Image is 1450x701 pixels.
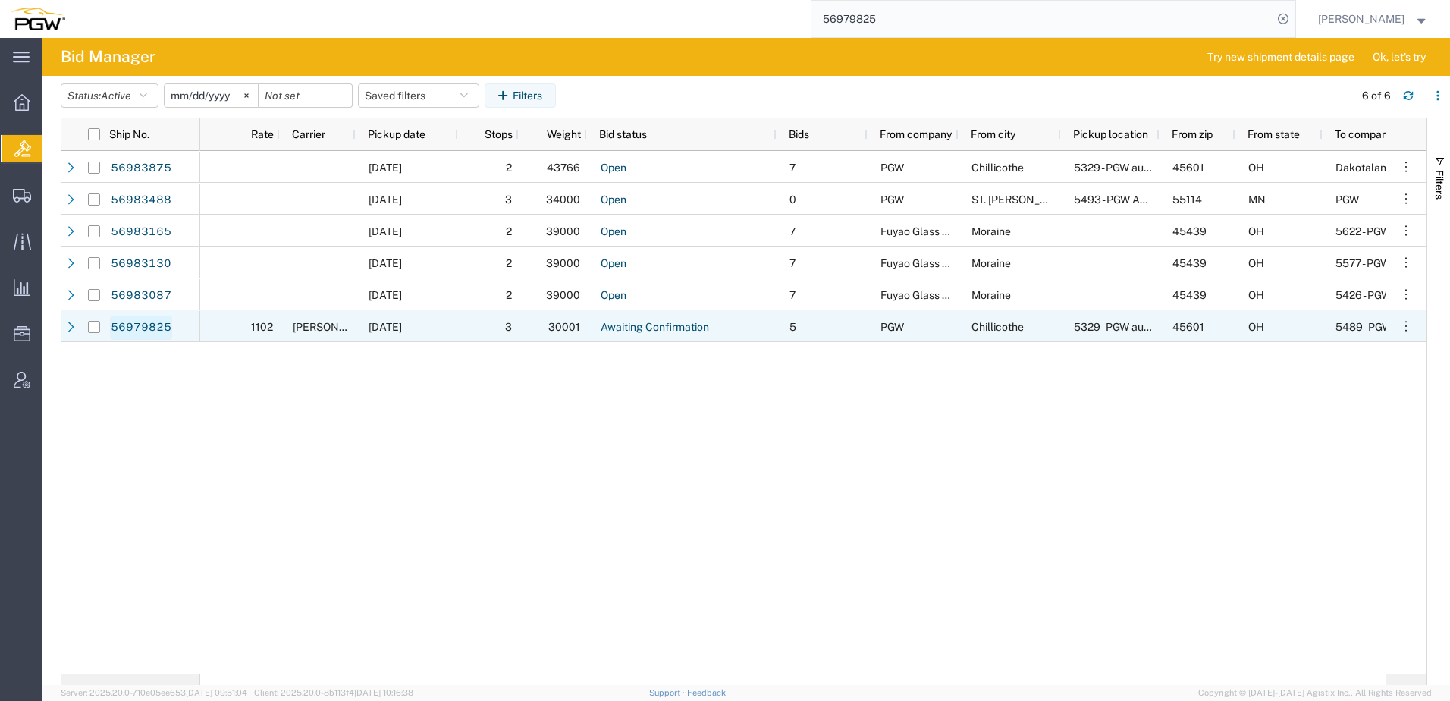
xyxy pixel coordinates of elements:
[548,321,580,333] span: 30001
[61,688,247,697] span: Server: 2025.20.0-710e05ee653
[971,193,1075,206] span: ST. PAUL
[546,193,580,206] span: 34000
[186,688,247,697] span: [DATE] 09:51:04
[1318,11,1404,27] span: Amber Hickey
[369,225,402,237] span: 10/13/2025
[369,193,402,206] span: 10/01/2025
[1248,321,1264,333] span: OH
[110,284,172,308] a: 56983087
[110,156,172,181] a: 56983875
[1433,170,1445,200] span: Filters
[600,220,627,244] a: Open
[109,128,149,140] span: Ship No.
[1207,49,1354,65] span: Try new shipment details page
[789,193,796,206] span: 0
[1248,193,1266,206] span: MN
[1172,162,1204,174] span: 45601
[368,128,425,140] span: Pickup date
[600,252,627,276] a: Open
[1073,128,1148,140] span: Pickup location
[1248,289,1264,301] span: OH
[600,316,710,340] a: Awaiting Confirmation
[1360,45,1439,69] button: Ok, let's try
[971,162,1024,174] span: Chillicothe
[789,128,809,140] span: Bids
[369,162,402,174] span: 10/02/2025
[1074,193,1301,206] span: 5493 - PGW AUTOGLASS ST. PAUL
[11,8,65,30] img: logo
[880,289,1000,301] span: Fuyao Glass America Inc
[165,84,258,107] input: Not set
[1335,162,1422,174] span: Dakotaland Glass
[1362,88,1391,104] div: 6 of 6
[259,84,352,107] input: Not set
[1248,257,1264,269] span: OH
[506,289,512,301] span: 2
[110,220,172,244] a: 56983165
[369,289,402,301] span: 10/13/2025
[600,284,627,308] a: Open
[789,225,796,237] span: 7
[1172,257,1207,269] span: 45439
[1172,225,1207,237] span: 45439
[789,289,796,301] span: 7
[1172,193,1202,206] span: 55114
[358,83,479,108] button: Saved filters
[1248,162,1264,174] span: OH
[212,128,274,140] span: Rate
[505,193,512,206] span: 3
[110,252,172,276] a: 56983130
[789,162,796,174] span: 7
[369,257,402,269] span: 10/13/2025
[485,83,556,108] button: Filters
[880,162,904,174] span: PGW
[880,225,1000,237] span: Fuyao Glass America Inc
[880,257,1000,269] span: Fuyao Glass America Inc
[649,688,687,697] a: Support
[1198,687,1432,699] span: Copyright © [DATE]-[DATE] Agistix Inc., All Rights Reserved
[470,128,513,140] span: Stops
[505,321,512,333] span: 3
[1317,10,1430,28] button: [PERSON_NAME]
[61,38,155,76] h4: Bid Manager
[599,128,647,140] span: Bid status
[531,128,581,140] span: Weight
[506,257,512,269] span: 2
[110,188,172,212] a: 56983488
[251,321,273,333] span: 1102
[61,83,158,108] button: Status:Active
[110,316,172,340] a: 56979825
[687,688,726,697] a: Feedback
[1335,193,1359,206] span: PGW
[506,225,512,237] span: 2
[546,289,580,301] span: 39000
[1335,128,1393,140] span: To company
[880,193,904,206] span: PGW
[369,321,402,333] span: 10/03/2025
[971,289,1011,301] span: Moraine
[1172,321,1204,333] span: 45601
[254,688,413,697] span: Client: 2025.20.0-8b113f4
[292,128,325,140] span: Carrier
[293,321,447,333] span: Craig Clark Trucking LLC
[600,156,627,181] a: Open
[880,321,904,333] span: PGW
[1074,162,1294,174] span: 5329 - PGW autoglass - Chillicothe
[1172,128,1213,140] span: From zip
[971,128,1015,140] span: From city
[546,257,580,269] span: 39000
[547,162,580,174] span: 43766
[1074,321,1294,333] span: 5329 - PGW autoglass - Chillicothe
[971,257,1011,269] span: Moraine
[600,188,627,212] a: Open
[1248,225,1264,237] span: OH
[789,257,796,269] span: 7
[354,688,413,697] span: [DATE] 10:16:38
[971,225,1011,237] span: Moraine
[101,90,131,102] span: Active
[1248,128,1300,140] span: From state
[546,225,580,237] span: 39000
[789,321,796,333] span: 5
[506,162,512,174] span: 2
[811,1,1273,37] input: Search for shipment number, reference number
